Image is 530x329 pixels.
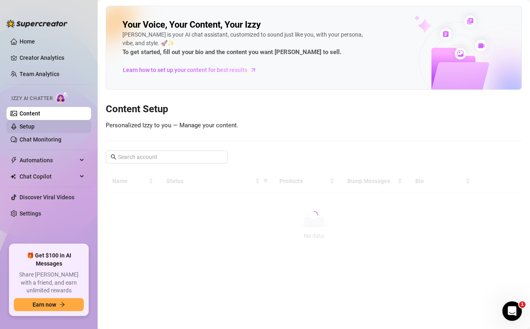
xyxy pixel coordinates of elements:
[106,122,238,129] span: Personalized Izzy to you — Manage your content.
[106,103,522,116] h3: Content Setup
[20,170,77,183] span: Chat Copilot
[33,301,56,308] span: Earn now
[14,298,84,311] button: Earn nowarrow-right
[14,252,84,268] span: 🎁 Get $100 in AI Messages
[20,123,35,130] a: Setup
[122,31,366,57] div: [PERSON_NAME] is your AI chat assistant, customized to sound just like you, with your persona, vi...
[11,174,16,179] img: Chat Copilot
[59,302,65,307] span: arrow-right
[7,20,68,28] img: logo-BBDzfeDw.svg
[20,51,85,64] a: Creator Analytics
[122,19,261,31] h2: Your Voice, Your Content, Your Izzy
[111,154,116,160] span: search
[20,110,40,117] a: Content
[20,38,35,45] a: Home
[395,7,521,89] img: ai-chatter-content-library-cLFOSyPT.png
[118,153,216,161] input: Search account
[310,211,318,220] span: loading
[20,210,41,217] a: Settings
[20,71,59,77] a: Team Analytics
[249,66,257,74] span: arrow-right
[519,301,526,308] span: 1
[122,63,263,76] a: Learn how to set up your content for best results
[502,301,522,321] iframe: Intercom live chat
[122,48,341,56] strong: To get started, fill out your bio and the content you want [PERSON_NAME] to sell.
[11,157,17,163] span: thunderbolt
[11,95,52,102] span: Izzy AI Chatter
[20,154,77,167] span: Automations
[20,194,74,200] a: Discover Viral Videos
[123,65,247,74] span: Learn how to set up your content for best results
[20,136,61,143] a: Chat Monitoring
[14,271,84,295] span: Share [PERSON_NAME] with a friend, and earn unlimited rewards
[56,92,68,103] img: AI Chatter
